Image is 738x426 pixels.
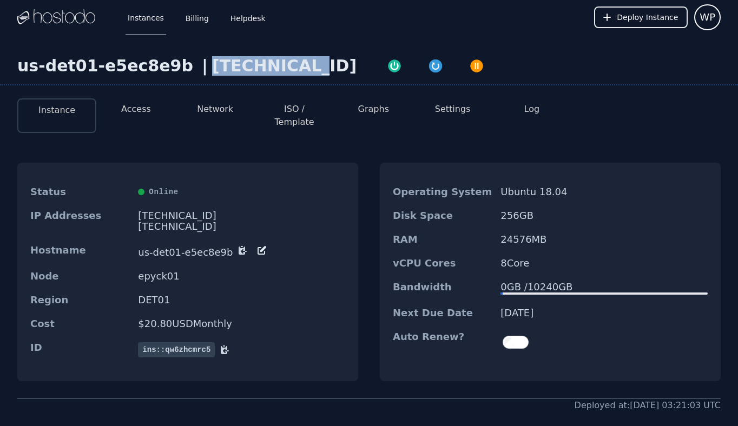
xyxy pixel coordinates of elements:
button: Power On [374,56,415,74]
dd: [DATE] [500,308,708,318]
dt: Status [30,187,129,197]
div: [TECHNICAL_ID] [212,56,357,76]
button: Network [197,103,233,116]
dt: Next Due Date [393,308,492,318]
button: User menu [694,4,721,30]
dt: Disk Space [393,210,492,221]
button: Deploy Instance [594,6,688,28]
div: | [197,56,212,76]
dt: IP Addresses [30,210,129,232]
img: Power On [387,58,402,74]
button: Settings [435,103,471,116]
dd: Ubuntu 18.04 [500,187,708,197]
button: Log [524,103,540,116]
img: Restart [428,58,443,74]
span: WP [700,10,715,25]
dd: $ 20.80 USD Monthly [138,318,345,329]
img: Power Off [469,58,484,74]
div: [TECHNICAL_ID] [138,210,345,221]
dd: DET01 [138,295,345,305]
div: Online [138,187,345,197]
dt: Operating System [393,187,492,197]
dt: Bandwidth [393,282,492,295]
dt: Region [30,295,129,305]
div: Deployed at: [DATE] 03:21:03 UTC [575,399,721,412]
button: ISO / Template [263,103,325,129]
dt: Cost [30,318,129,329]
div: 0 GB / 10240 GB [500,282,708,292]
button: Power Off [456,56,497,74]
span: Deploy Instance [617,12,678,23]
button: Access [121,103,151,116]
span: ins::qw6zhcmrc5 [138,342,215,357]
button: Graphs [358,103,389,116]
dd: 24576 MB [500,234,708,245]
dd: epyck01 [138,271,345,282]
button: Instance [38,104,75,117]
img: Logo [17,9,95,25]
dt: RAM [393,234,492,245]
dd: 8 Core [500,258,708,269]
dt: vCPU Cores [393,258,492,269]
dt: ID [30,342,129,357]
button: Restart [415,56,456,74]
dt: Auto Renew? [393,331,492,353]
dt: Node [30,271,129,282]
dd: us-det01-e5ec8e9b [138,245,345,258]
dd: 256 GB [500,210,708,221]
dt: Hostname [30,245,129,258]
div: us-det01-e5ec8e9b [17,56,197,76]
div: [TECHNICAL_ID] [138,221,345,232]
